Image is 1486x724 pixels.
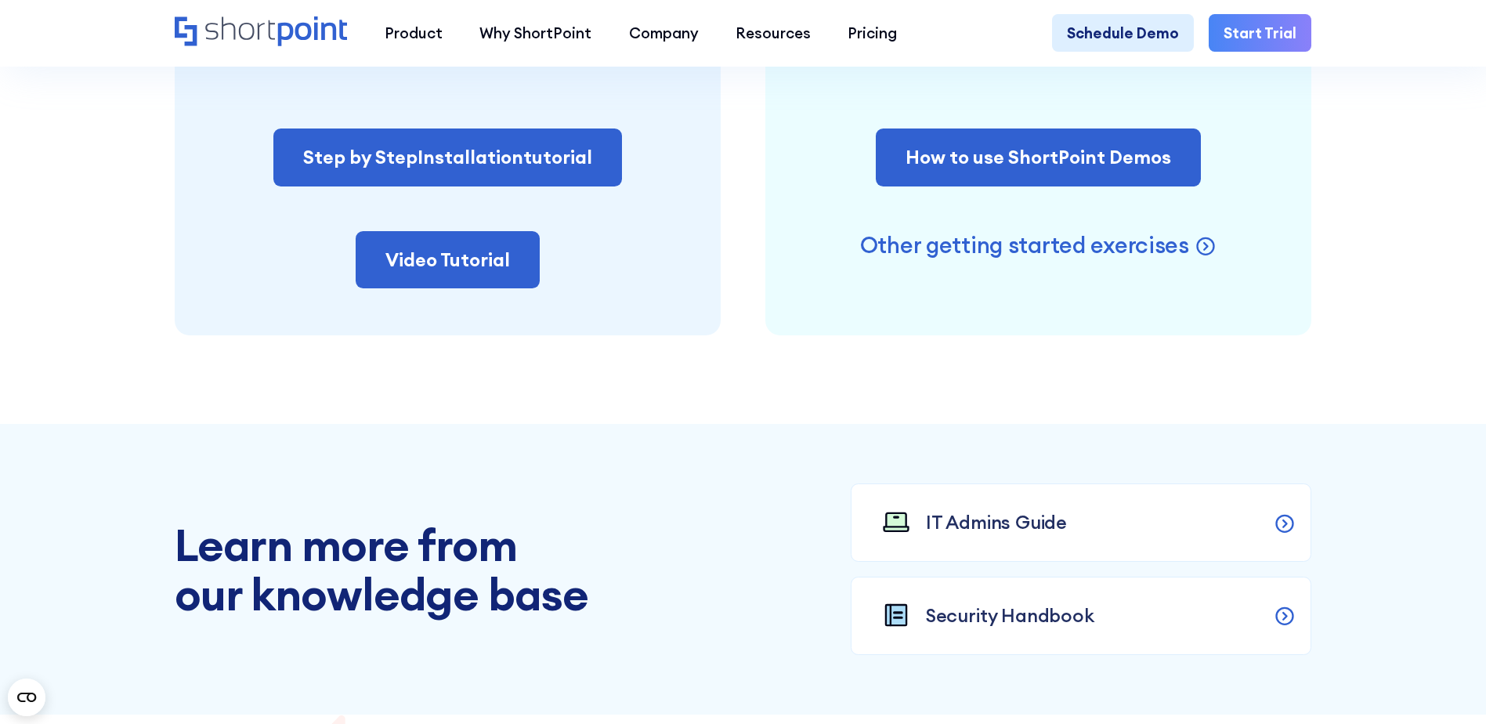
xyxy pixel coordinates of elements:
[629,22,699,44] div: Company
[860,231,1189,260] p: Other getting started exercises
[8,679,45,716] button: Open CMP widget
[356,231,540,289] a: Video Tutorial
[830,14,916,51] a: Pricing
[848,22,897,44] div: Pricing
[860,231,1217,260] a: Other getting started exercises
[385,22,443,44] div: Product
[851,483,1311,562] a: IT Admins Guide
[366,14,461,51] a: Product
[175,16,348,49] a: Home
[851,577,1311,655] a: Security Handbook
[1052,14,1194,51] a: Schedule Demo
[273,129,622,186] a: Step by StepInstallationtutorial
[926,602,1094,630] p: Security Handbook
[736,22,811,44] div: Resources
[717,14,829,51] a: Resources
[1204,542,1486,724] iframe: Chat Widget
[926,509,1067,537] p: IT Admins Guide
[461,14,610,51] a: Why ShortPoint
[610,14,717,51] a: Company
[479,22,591,44] div: Why ShortPoint
[175,520,635,618] h2: Learn more from our knowledge base
[876,129,1201,186] a: How to use ShortPoint Demos
[1209,14,1311,51] a: Start Trial
[418,145,523,168] span: Installation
